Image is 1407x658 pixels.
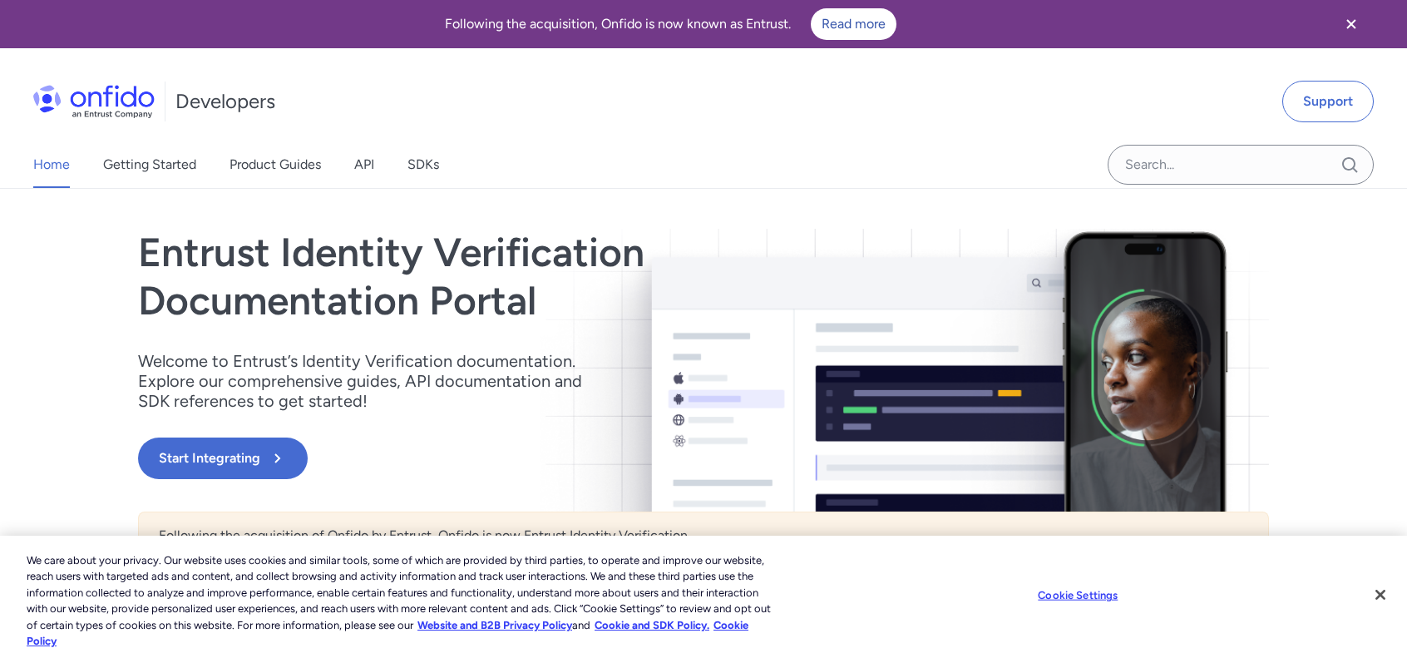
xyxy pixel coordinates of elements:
[595,619,709,631] a: Cookie and SDK Policy.
[138,229,930,324] h1: Entrust Identity Verification Documentation Portal
[1026,579,1130,612] button: Cookie Settings
[354,141,374,188] a: API
[1282,81,1374,122] a: Support
[103,141,196,188] a: Getting Started
[417,619,572,631] a: More information about our cookie policy., opens in a new tab
[138,438,930,479] a: Start Integrating
[138,351,604,411] p: Welcome to Entrust’s Identity Verification documentation. Explore our comprehensive guides, API d...
[175,88,275,115] h1: Developers
[1321,3,1382,45] button: Close banner
[20,8,1321,40] div: Following the acquisition, Onfido is now known as Entrust.
[33,141,70,188] a: Home
[1362,576,1399,613] button: Close
[138,438,308,479] button: Start Integrating
[1341,14,1361,34] svg: Close banner
[27,552,774,650] div: We care about your privacy. Our website uses cookies and similar tools, some of which are provide...
[230,141,321,188] a: Product Guides
[1108,145,1374,185] input: Onfido search input field
[811,8,896,40] a: Read more
[33,85,155,118] img: Onfido Logo
[407,141,439,188] a: SDKs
